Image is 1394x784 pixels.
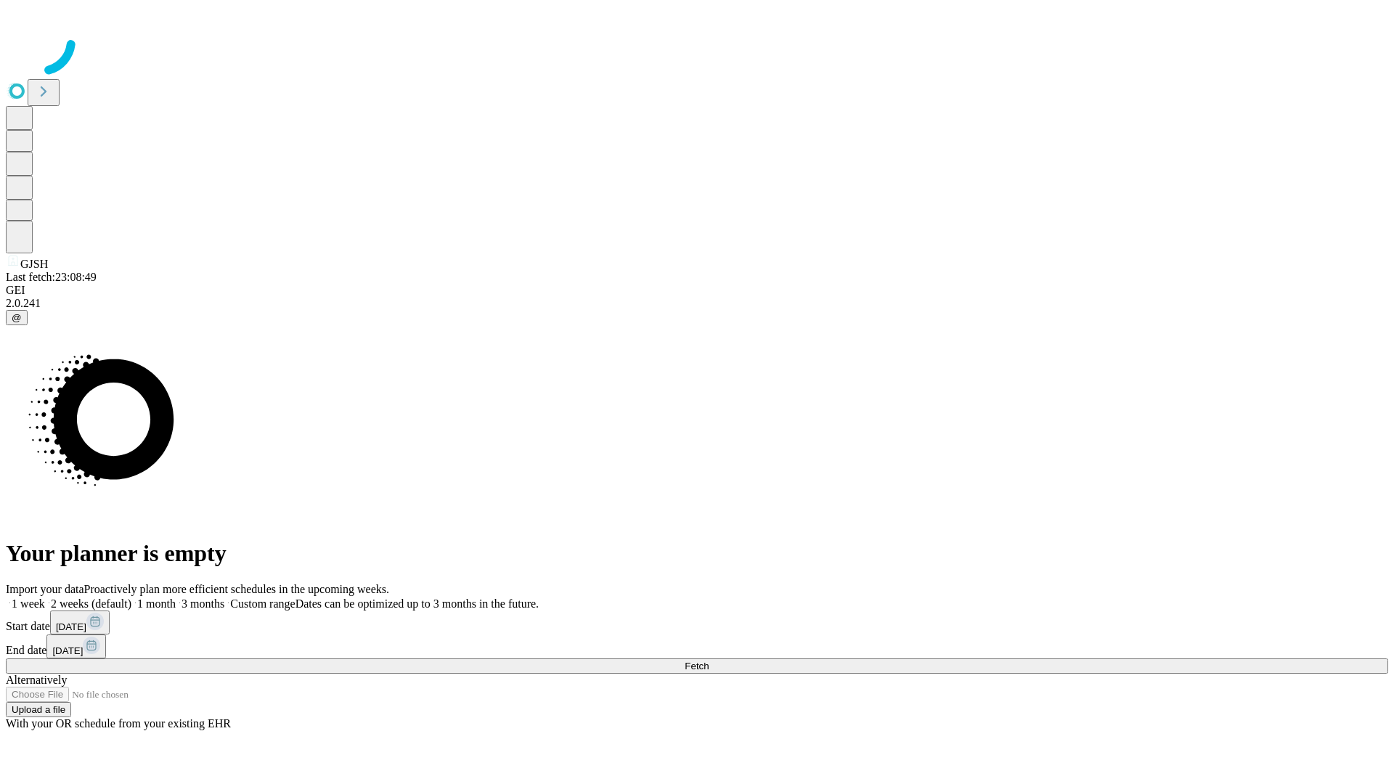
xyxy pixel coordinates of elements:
[230,597,295,610] span: Custom range
[6,284,1388,297] div: GEI
[46,634,106,658] button: [DATE]
[20,258,48,270] span: GJSH
[6,674,67,686] span: Alternatively
[6,297,1388,310] div: 2.0.241
[685,661,709,671] span: Fetch
[50,611,110,634] button: [DATE]
[84,583,389,595] span: Proactively plan more efficient schedules in the upcoming weeks.
[6,611,1388,634] div: Start date
[6,540,1388,567] h1: Your planner is empty
[12,312,22,323] span: @
[295,597,539,610] span: Dates can be optimized up to 3 months in the future.
[6,717,231,730] span: With your OR schedule from your existing EHR
[56,621,86,632] span: [DATE]
[6,310,28,325] button: @
[6,271,97,283] span: Last fetch: 23:08:49
[6,634,1388,658] div: End date
[137,597,176,610] span: 1 month
[6,583,84,595] span: Import your data
[182,597,224,610] span: 3 months
[6,702,71,717] button: Upload a file
[6,658,1388,674] button: Fetch
[52,645,83,656] span: [DATE]
[51,597,131,610] span: 2 weeks (default)
[12,597,45,610] span: 1 week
